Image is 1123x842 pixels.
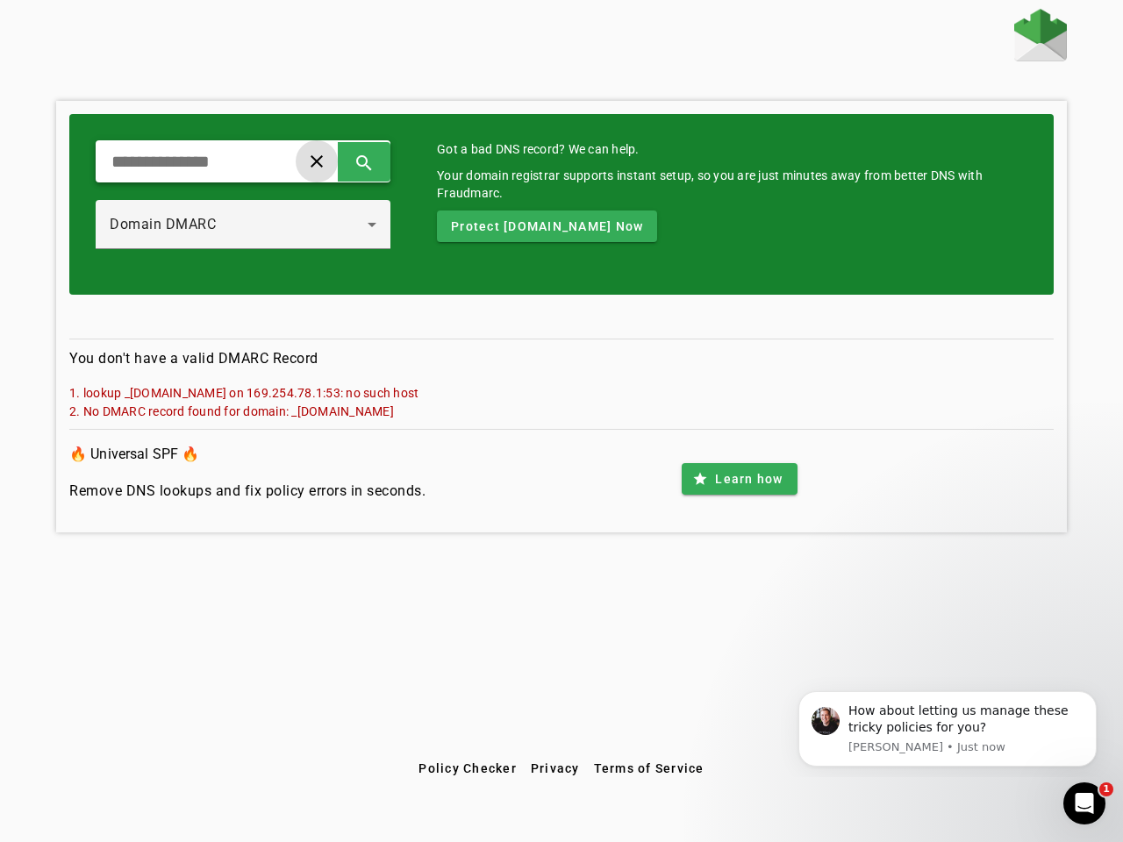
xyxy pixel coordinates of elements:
span: Protect [DOMAIN_NAME] Now [451,218,643,235]
iframe: Intercom notifications message [772,675,1123,777]
mat-error: 2. No DMARC record found for domain: _[DOMAIN_NAME] [69,402,1054,420]
span: Policy Checker [418,761,517,775]
mat-card-title: Got a bad DNS record? We can help. [437,140,1027,158]
a: Home [1014,9,1067,66]
h4: Remove DNS lookups and fix policy errors in seconds. [69,481,426,502]
span: Terms of Service [594,761,705,775]
div: Your domain registrar supports instant setup, so you are just minutes away from better DNS with F... [437,167,1027,202]
button: Policy Checker [411,753,524,784]
span: Learn how [715,470,783,488]
span: 1 [1099,782,1113,796]
span: Domain DMARC [110,216,216,232]
button: Learn how [682,463,797,495]
iframe: Intercom live chat [1063,782,1105,824]
button: Terms of Service [587,753,712,784]
h4: You don't have a valid DMARC Record [69,348,1054,369]
button: Privacy [524,753,587,784]
h3: 🔥 Universal SPF 🔥 [69,442,426,467]
img: Fraudmarc Logo [1014,9,1067,61]
span: Privacy [531,761,580,775]
button: Protect [DOMAIN_NAME] Now [437,210,657,242]
mat-error: 1. lookup _[DOMAIN_NAME] on 169.254.78.1:53: no such host [69,383,1054,402]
